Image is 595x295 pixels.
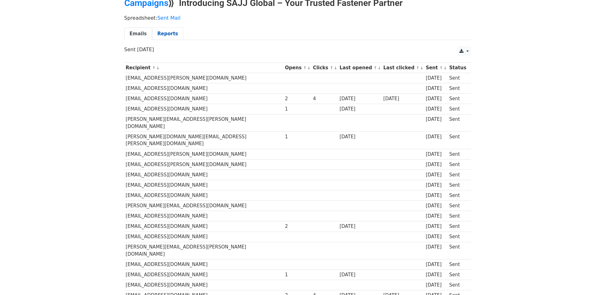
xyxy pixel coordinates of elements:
[426,202,446,209] div: [DATE]
[124,27,152,40] a: Emails
[382,63,424,73] th: Last clicked
[426,182,446,189] div: [DATE]
[124,259,284,270] td: [EMAIL_ADDRESS][DOMAIN_NAME]
[124,232,284,242] td: [EMAIL_ADDRESS][DOMAIN_NAME]
[340,271,380,278] div: [DATE]
[284,63,312,73] th: Opens
[338,63,382,73] th: Last opened
[426,95,446,102] div: [DATE]
[285,133,310,140] div: 1
[444,66,447,70] a: ↓
[285,271,310,278] div: 1
[124,94,284,104] td: [EMAIL_ADDRESS][DOMAIN_NAME]
[448,280,468,290] td: Sent
[124,46,471,53] p: Sent [DATE]
[378,66,381,70] a: ↓
[124,221,284,232] td: [EMAIL_ADDRESS][DOMAIN_NAME]
[124,83,284,94] td: [EMAIL_ADDRESS][DOMAIN_NAME]
[448,114,468,132] td: Sent
[285,95,310,102] div: 2
[124,201,284,211] td: [PERSON_NAME][EMAIL_ADDRESS][DOMAIN_NAME]
[124,15,471,21] p: Spreadsheet:
[330,66,333,70] a: ↑
[420,66,424,70] a: ↓
[124,63,284,73] th: Recipient
[124,242,284,259] td: [PERSON_NAME][EMAIL_ADDRESS][PERSON_NAME][DOMAIN_NAME]
[448,221,468,232] td: Sent
[448,201,468,211] td: Sent
[311,63,338,73] th: Clicks
[285,106,310,113] div: 1
[124,149,284,159] td: [EMAIL_ADDRESS][PERSON_NAME][DOMAIN_NAME]
[340,133,380,140] div: [DATE]
[426,243,446,251] div: [DATE]
[426,151,446,158] div: [DATE]
[334,66,337,70] a: ↓
[152,66,156,70] a: ↑
[340,95,380,102] div: [DATE]
[448,83,468,94] td: Sent
[426,133,446,140] div: [DATE]
[340,223,380,230] div: [DATE]
[426,116,446,123] div: [DATE]
[124,73,284,83] td: [EMAIL_ADDRESS][PERSON_NAME][DOMAIN_NAME]
[340,106,380,113] div: [DATE]
[156,66,160,70] a: ↓
[564,265,595,295] div: 聊天小工具
[307,66,311,70] a: ↓
[448,190,468,201] td: Sent
[426,75,446,82] div: [DATE]
[448,132,468,149] td: Sent
[448,104,468,114] td: Sent
[448,232,468,242] td: Sent
[426,192,446,199] div: [DATE]
[157,15,181,21] a: Sent Mail
[448,259,468,270] td: Sent
[448,211,468,221] td: Sent
[448,73,468,83] td: Sent
[426,261,446,268] div: [DATE]
[448,159,468,170] td: Sent
[124,211,284,221] td: [EMAIL_ADDRESS][DOMAIN_NAME]
[426,161,446,168] div: [DATE]
[564,265,595,295] iframe: Chat Widget
[124,104,284,114] td: [EMAIL_ADDRESS][DOMAIN_NAME]
[416,66,419,70] a: ↑
[448,63,468,73] th: Status
[124,132,284,149] td: [PERSON_NAME][DOMAIN_NAME][EMAIL_ADDRESS][PERSON_NAME][DOMAIN_NAME]
[303,66,307,70] a: ↑
[313,95,337,102] div: 4
[124,159,284,170] td: [EMAIL_ADDRESS][PERSON_NAME][DOMAIN_NAME]
[439,66,443,70] a: ↑
[426,213,446,220] div: [DATE]
[124,114,284,132] td: [PERSON_NAME][EMAIL_ADDRESS][PERSON_NAME][DOMAIN_NAME]
[426,282,446,289] div: [DATE]
[374,66,377,70] a: ↑
[124,190,284,201] td: [EMAIL_ADDRESS][DOMAIN_NAME]
[448,242,468,259] td: Sent
[448,149,468,159] td: Sent
[426,85,446,92] div: [DATE]
[285,223,310,230] div: 2
[124,270,284,280] td: [EMAIL_ADDRESS][DOMAIN_NAME]
[448,170,468,180] td: Sent
[426,171,446,179] div: [DATE]
[152,27,183,40] a: Reports
[426,223,446,230] div: [DATE]
[448,180,468,190] td: Sent
[426,106,446,113] div: [DATE]
[124,170,284,180] td: [EMAIL_ADDRESS][DOMAIN_NAME]
[124,280,284,290] td: [EMAIL_ADDRESS][DOMAIN_NAME]
[448,270,468,280] td: Sent
[448,94,468,104] td: Sent
[426,271,446,278] div: [DATE]
[424,63,448,73] th: Sent
[426,233,446,240] div: [DATE]
[383,95,423,102] div: [DATE]
[124,180,284,190] td: [EMAIL_ADDRESS][DOMAIN_NAME]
